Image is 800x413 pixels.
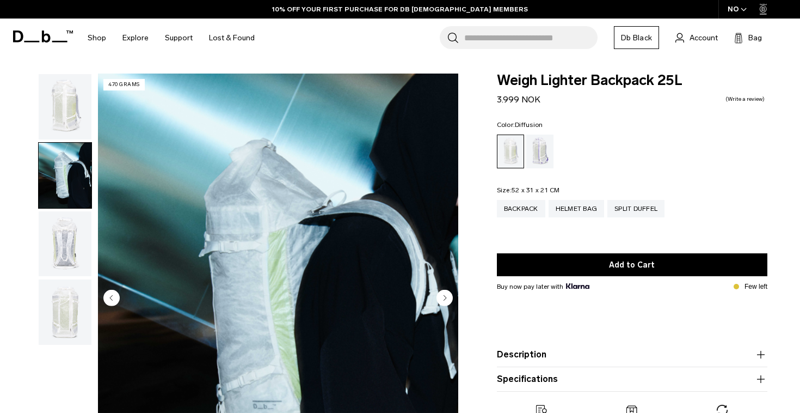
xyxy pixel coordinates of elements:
img: {"height" => 20, "alt" => "Klarna"} [566,283,589,289]
img: Weigh Lighter Backpack 25L Diffusion [39,74,91,139]
a: Shop [88,19,106,57]
a: Write a review [725,96,765,102]
button: Weigh Lighter Backpack 25L Diffusion [38,74,92,140]
span: Diffusion [515,121,543,129]
button: Weigh Lighter Backpack 25L Diffusion [38,142,92,209]
button: Weigh Lighter Backpack 25L Diffusion [38,211,92,277]
button: Add to Cart [497,253,767,276]
button: Previous slide [103,289,120,308]
span: Weigh Lighter Backpack 25L [497,74,767,88]
a: Aurora [526,135,553,168]
img: Weigh Lighter Backpack 25L Diffusion [39,280,91,345]
a: Support [165,19,193,57]
button: Weigh Lighter Backpack 25L Diffusion [38,279,92,345]
a: Lost & Found [209,19,255,57]
a: Helmet Bag [549,200,605,217]
p: Few left [744,282,767,291]
a: 10% OFF YOUR FIRST PURCHASE FOR DB [DEMOGRAPHIC_DATA] MEMBERS [272,4,528,14]
a: Account [675,31,718,44]
img: Weigh Lighter Backpack 25L Diffusion [39,143,91,208]
p: 470 grams [103,79,145,90]
a: Backpack [497,200,545,217]
a: Explore [122,19,149,57]
button: Next slide [436,289,453,308]
button: Specifications [497,373,767,386]
a: Split Duffel [607,200,664,217]
nav: Main Navigation [79,19,263,57]
span: Bag [748,32,762,44]
button: Bag [734,31,762,44]
button: Description [497,348,767,361]
span: Buy now pay later with [497,282,589,291]
span: Account [690,32,718,44]
legend: Size: [497,187,560,193]
a: Diffusion [497,135,524,168]
span: 52 x 31 x 21 CM [512,186,560,194]
a: Db Black [614,26,659,49]
img: Weigh Lighter Backpack 25L Diffusion [39,211,91,277]
span: 3.999 NOK [497,94,540,105]
legend: Color: [497,122,543,128]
